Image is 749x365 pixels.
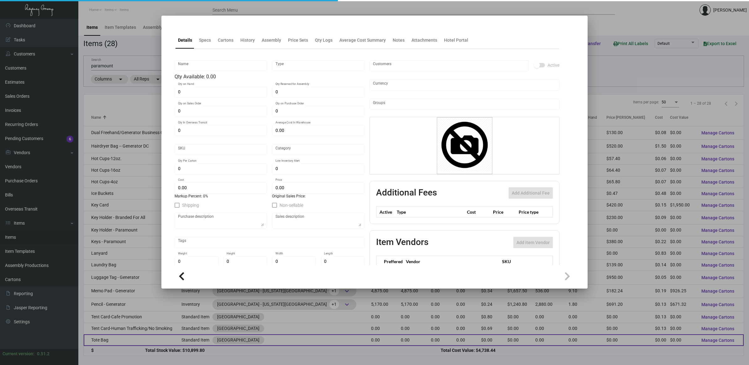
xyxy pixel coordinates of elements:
[411,37,437,44] div: Attachments
[516,240,550,245] span: Add item Vendor
[199,37,211,44] div: Specs
[517,206,545,217] th: Price type
[513,237,553,248] button: Add item Vendor
[547,61,559,69] span: Active
[3,351,34,357] div: Current version:
[373,102,556,107] input: Add new..
[262,37,281,44] div: Assembly
[403,256,499,267] th: Vendor
[376,237,428,248] h2: Item Vendors
[175,73,364,81] div: Qty Available: 0.00
[178,37,192,44] div: Details
[509,187,553,199] button: Add Additional Fee
[512,190,550,196] span: Add Additional Fee
[240,37,255,44] div: History
[339,37,386,44] div: Average Cost Summary
[288,37,308,44] div: Price Sets
[376,187,437,199] h2: Additional Fees
[444,37,468,44] div: Hotel Portal
[491,206,517,217] th: Price
[393,37,405,44] div: Notes
[315,37,333,44] div: Qty Logs
[280,201,303,209] span: Non-sellable
[465,206,491,217] th: Cost
[37,351,50,357] div: 0.51.2
[218,37,233,44] div: Cartons
[376,206,395,217] th: Active
[182,201,199,209] span: Shipping
[376,256,403,267] th: Preffered
[373,63,526,68] input: Add new..
[395,206,465,217] th: Type
[499,256,553,267] th: SKU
